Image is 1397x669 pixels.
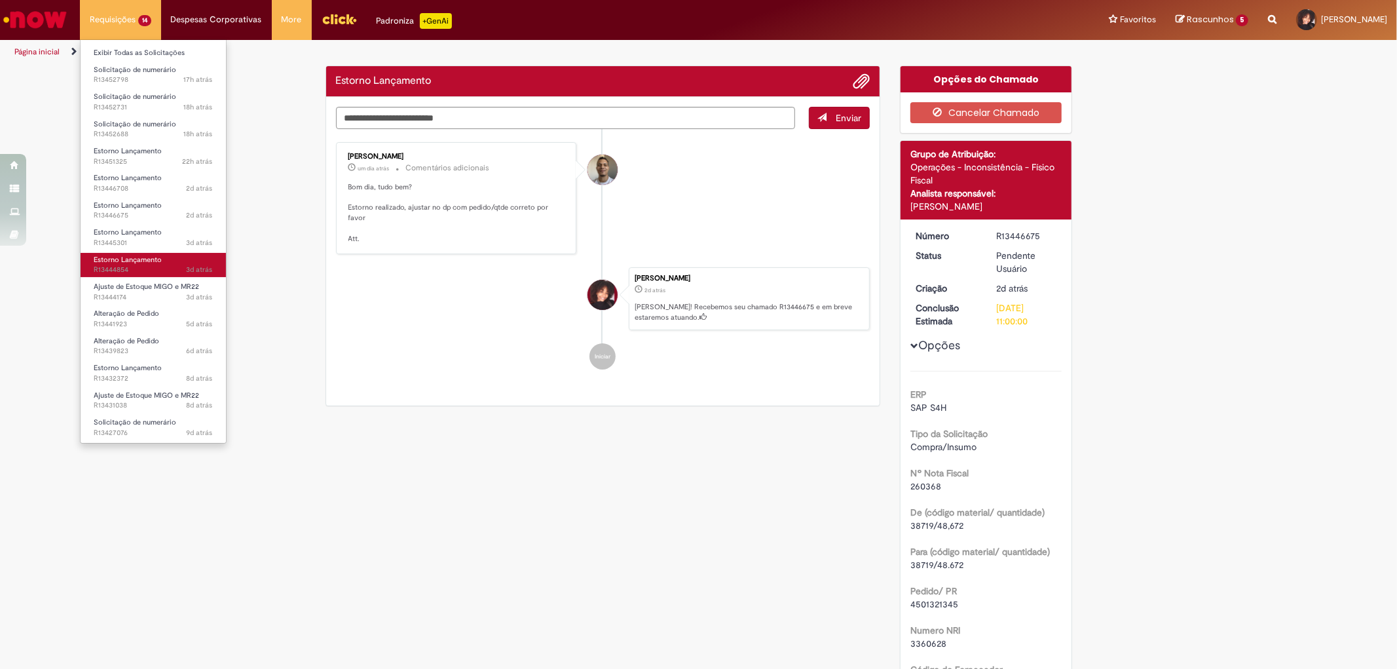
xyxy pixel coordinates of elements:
[184,129,213,139] time: 27/08/2025 14:12:25
[94,265,213,275] span: R13444854
[996,301,1057,328] div: [DATE] 11:00:00
[187,319,213,329] time: 23/08/2025 12:16:38
[94,428,213,438] span: R13427076
[183,157,213,166] time: 27/08/2025 10:08:57
[187,210,213,220] span: 2d atrás
[81,334,226,358] a: Aberto R13439823 : Alteração de Pedido
[282,13,302,26] span: More
[81,253,226,277] a: Aberto R13444854 : Estorno Lançamento
[996,229,1057,242] div: R13446675
[910,441,977,453] span: Compra/Insumo
[1236,14,1248,26] span: 5
[996,282,1028,294] span: 2d atrás
[10,40,922,64] ul: Trilhas de página
[853,73,870,90] button: Adicionar anexos
[81,171,226,195] a: Aberto R13446708 : Estorno Lançamento
[906,229,986,242] dt: Número
[187,428,213,438] time: 19/08/2025 09:16:07
[94,92,176,102] span: Solicitação de numerário
[94,282,199,292] span: Ajuste de Estoque MIGO e MR22
[94,227,162,237] span: Estorno Lançamento
[81,361,226,385] a: Aberto R13432372 : Estorno Lançamento
[94,346,213,356] span: R13439823
[187,400,213,410] span: 8d atrás
[80,39,227,444] ul: Requisições
[1187,13,1234,26] span: Rascunhos
[358,164,390,172] span: um dia atrás
[644,286,665,294] span: 2d atrás
[906,249,986,262] dt: Status
[587,280,618,310] div: Emily Sousa Gomes
[94,157,213,167] span: R13451325
[336,267,870,330] li: Emily Sousa Gomes
[420,13,452,29] p: +GenAi
[183,157,213,166] span: 22h atrás
[94,183,213,194] span: R13446708
[910,624,960,636] b: Numero NRI
[377,13,452,29] div: Padroniza
[94,391,199,400] span: Ajuste de Estoque MIGO e MR22
[94,363,162,373] span: Estorno Lançamento
[910,402,946,413] span: SAP S4H
[94,65,176,75] span: Solicitação de numerário
[1120,13,1156,26] span: Favoritos
[81,225,226,250] a: Aberto R13445301 : Estorno Lançamento
[910,102,1062,123] button: Cancelar Chamado
[906,301,986,328] dt: Conclusão Estimada
[187,428,213,438] span: 9d atrás
[996,249,1057,275] div: Pendente Usuário
[809,107,870,129] button: Enviar
[187,292,213,302] time: 25/08/2025 13:06:20
[94,146,162,156] span: Estorno Lançamento
[94,292,213,303] span: R13444174
[1321,14,1387,25] span: [PERSON_NAME]
[910,147,1062,161] div: Grupo de Atribuição:
[336,75,432,87] h2: Estorno Lançamento Histórico de tíquete
[94,129,213,140] span: R13452688
[94,102,213,113] span: R13452731
[187,346,213,356] time: 22/08/2025 13:04:07
[910,389,927,400] b: ERP
[187,265,213,275] span: 3d atrás
[94,119,176,129] span: Solicitação de numerário
[587,155,618,185] div: Joziano De Jesus Oliveira
[910,507,1045,518] b: De (código material/ quantidade)
[184,75,213,85] time: 27/08/2025 14:32:39
[348,182,567,244] p: Bom dia, tudo bem? Estorno realizado, ajustar no dp com pedido/qtde correto por favor Att.
[910,480,941,492] span: 260368
[187,373,213,383] span: 8d atrás
[187,183,213,193] time: 26/08/2025 08:37:00
[81,280,226,304] a: Aberto R13444174 : Ajuste de Estoque MIGO e MR22
[910,200,1062,213] div: [PERSON_NAME]
[187,210,213,220] time: 26/08/2025 08:31:45
[94,238,213,248] span: R13445301
[910,161,1062,187] div: Operações - Inconsistência - Físico Fiscal
[187,238,213,248] span: 3d atrás
[94,309,159,318] span: Alteração de Pedido
[635,302,863,322] p: [PERSON_NAME]! Recebemos seu chamado R13446675 e em breve estaremos atuando.
[910,187,1062,200] div: Analista responsável:
[81,144,226,168] a: Aberto R13451325 : Estorno Lançamento
[348,153,567,161] div: [PERSON_NAME]
[901,66,1071,92] div: Opções do Chamado
[187,238,213,248] time: 25/08/2025 16:10:26
[910,467,969,479] b: Nº Nota Fiscal
[171,13,262,26] span: Despesas Corporativas
[910,559,963,571] span: 38719/48.672
[187,319,213,329] span: 5d atrás
[910,428,988,440] b: Tipo da Solicitação
[644,286,665,294] time: 26/08/2025 08:31:43
[358,164,390,172] time: 26/08/2025 16:38:56
[81,63,226,87] a: Aberto R13452798 : Solicitação de numerário
[14,47,60,57] a: Página inicial
[81,117,226,142] a: Aberto R13452688 : Solicitação de numerário
[1176,14,1248,26] a: Rascunhos
[81,307,226,331] a: Aberto R13441923 : Alteração de Pedido
[996,282,1028,294] time: 26/08/2025 08:31:43
[94,373,213,384] span: R13432372
[94,201,162,210] span: Estorno Lançamento
[336,107,796,129] textarea: Digite sua mensagem aqui...
[1,7,69,33] img: ServiceNow
[996,282,1057,295] div: 26/08/2025 08:31:43
[187,346,213,356] span: 6d atrás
